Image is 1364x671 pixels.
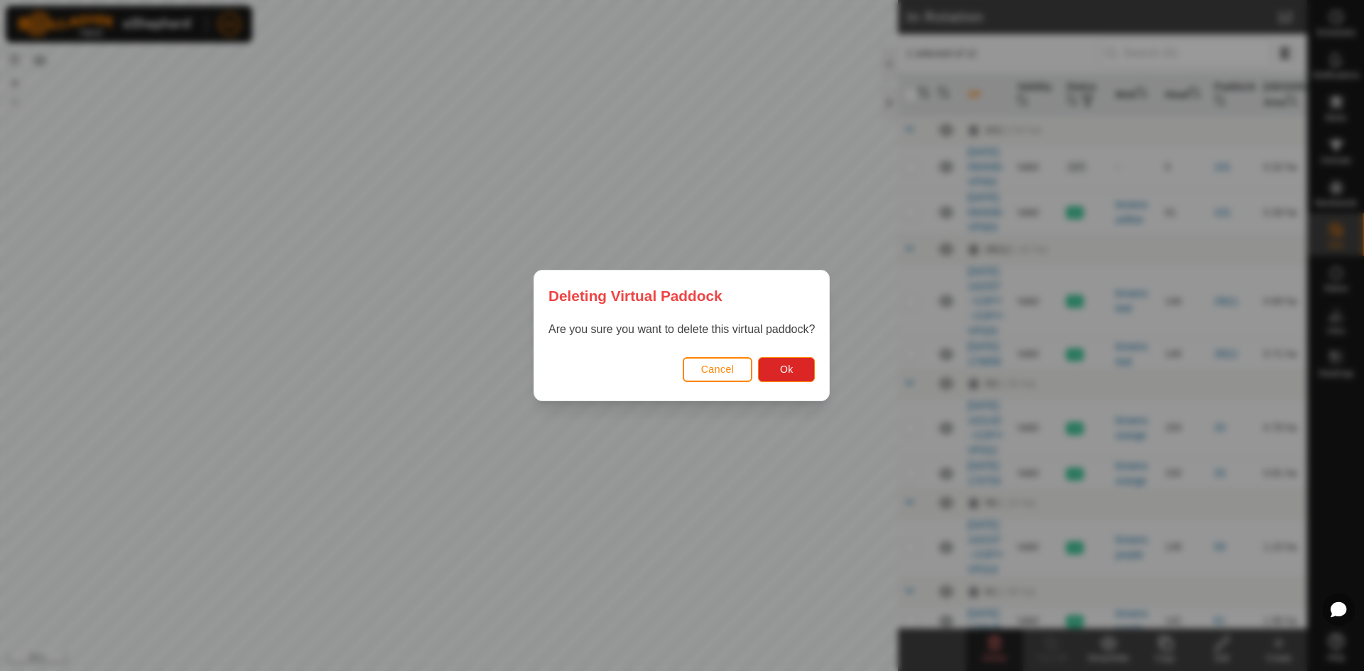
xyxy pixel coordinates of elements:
[683,357,753,382] button: Cancel
[759,357,816,382] button: Ok
[548,321,815,338] p: Are you sure you want to delete this virtual paddock?
[701,364,735,375] span: Cancel
[780,364,794,375] span: Ok
[548,285,722,307] span: Deleting Virtual Paddock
